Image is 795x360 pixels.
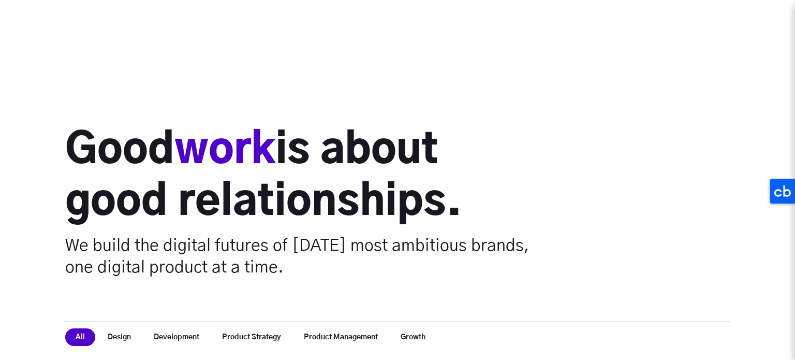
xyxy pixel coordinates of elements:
button: Design [97,328,141,346]
button: Product Strategy [212,328,291,346]
button: Growth [390,328,436,346]
button: Product Management [293,328,388,346]
button: All [65,328,95,346]
span: work [174,130,275,171]
h1: Good is about good relationships. [65,125,531,228]
p: We build the digital futures of [DATE] most ambitious brands, one digital product at a time. [65,235,531,278]
button: Development [143,328,210,346]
